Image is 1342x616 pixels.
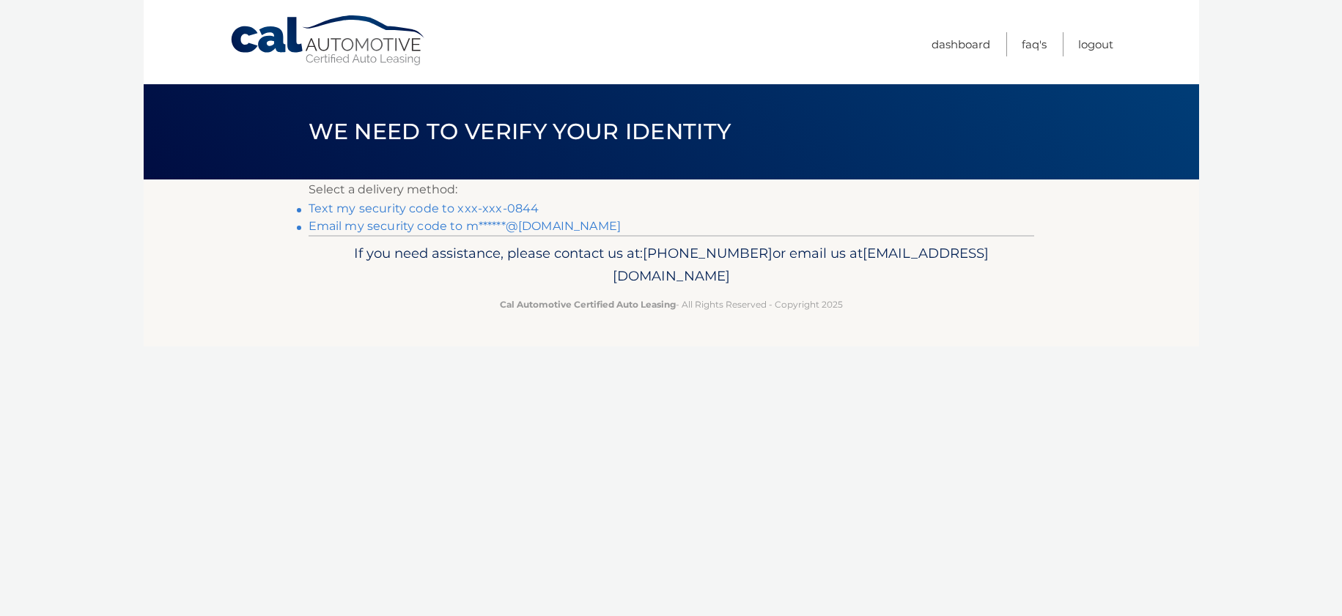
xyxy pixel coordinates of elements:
[309,219,622,233] a: Email my security code to m******@[DOMAIN_NAME]
[643,245,773,261] span: [PHONE_NUMBER]
[1078,32,1113,56] a: Logout
[309,179,1034,200] p: Select a delivery method:
[309,201,539,215] a: Text my security code to xxx-xxx-0844
[318,297,1025,312] p: - All Rights Reserved - Copyright 2025
[500,299,676,310] strong: Cal Automotive Certified Auto Leasing
[318,242,1025,289] p: If you need assistance, please contact us at: or email us at
[1022,32,1047,56] a: FAQ's
[932,32,990,56] a: Dashboard
[309,118,731,145] span: We need to verify your identity
[229,15,427,67] a: Cal Automotive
